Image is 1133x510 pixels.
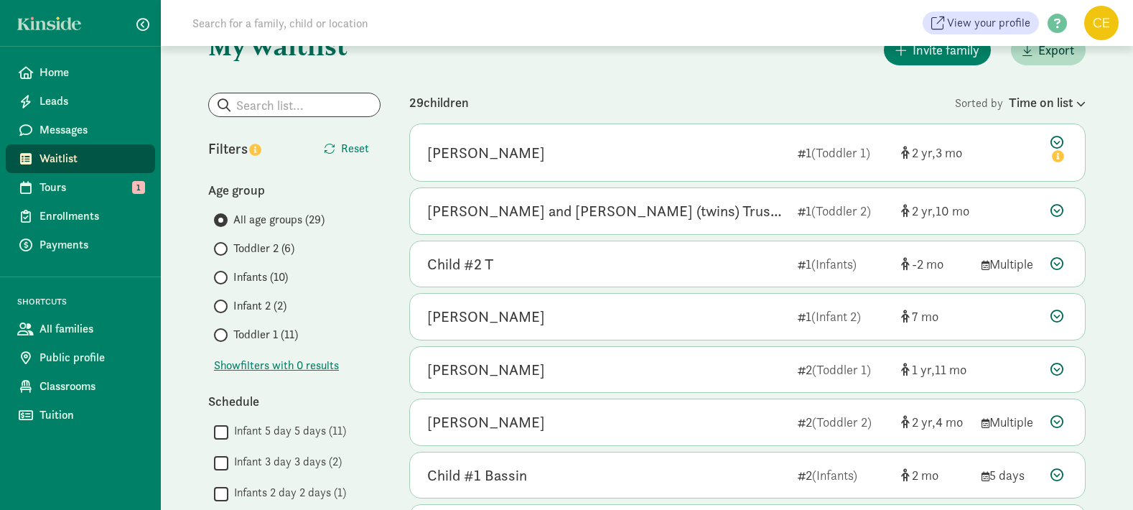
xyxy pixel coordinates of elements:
[901,201,970,221] div: [object Object]
[1011,34,1086,65] button: Export
[233,240,294,257] span: Toddler 2 (6)
[233,211,325,228] span: All age groups (29)
[812,361,871,378] span: (Toddler 1)
[39,179,144,196] span: Tours
[39,208,144,225] span: Enrollments
[409,93,955,112] div: 29 children
[912,144,936,161] span: 2
[427,464,527,487] div: Child #1 Bassin
[427,253,493,276] div: Child #2 T
[312,134,381,163] button: Reset
[936,144,962,161] span: 3
[214,357,339,374] button: Showfilters with 0 results
[982,412,1039,432] div: Multiple
[912,308,938,325] span: 7
[6,87,155,116] a: Leads
[812,467,857,483] span: (Infants)
[912,203,936,219] span: 2
[39,93,144,110] span: Leads
[6,202,155,231] a: Enrollments
[6,58,155,87] a: Home
[912,256,943,272] span: -2
[427,358,545,381] div: Jordi Mckimmy
[208,180,381,200] div: Age group
[233,297,286,315] span: Infant 2 (2)
[427,305,545,328] div: Maeve Chun
[427,411,545,434] div: Fletcher Lindstrom
[39,236,144,254] span: Payments
[884,34,991,65] button: Invite family
[901,465,970,485] div: [object Object]
[947,14,1030,32] span: View your profile
[912,467,938,483] span: 2
[901,412,970,432] div: [object Object]
[341,140,369,157] span: Reset
[798,201,890,221] div: 1
[935,361,966,378] span: 11
[214,357,339,374] span: Show filters with 0 results
[912,414,936,430] span: 2
[811,203,871,219] span: (Toddler 2)
[923,11,1039,34] a: View your profile
[798,143,890,162] div: 1
[912,361,935,378] span: 1
[6,372,155,401] a: Classrooms
[901,143,970,162] div: [object Object]
[936,414,963,430] span: 4
[811,144,870,161] span: (Toddler 1)
[913,40,979,60] span: Invite family
[228,453,342,470] label: Infant 3 day 3 days (2)
[812,414,872,430] span: (Toddler 2)
[798,254,890,274] div: 1
[6,315,155,343] a: All families
[6,231,155,259] a: Payments
[6,173,155,202] a: Tours 1
[798,412,890,432] div: 2
[233,326,298,343] span: Toddler 1 (11)
[901,254,970,274] div: [object Object]
[1061,441,1133,510] iframe: Chat Widget
[208,32,381,60] h1: My waitlist
[6,343,155,372] a: Public profile
[811,308,861,325] span: (Infant 2)
[39,64,144,81] span: Home
[208,138,294,159] div: Filters
[936,203,969,219] span: 10
[228,484,346,501] label: Infants 2 day 2 days (1)
[1038,40,1074,60] span: Export
[208,391,381,411] div: Schedule
[209,93,380,116] input: Search list...
[228,422,346,440] label: Infant 5 day 5 days (11)
[39,349,144,366] span: Public profile
[982,465,1039,485] div: 5 days
[427,142,545,164] div: Elsie Mae Schmeisser
[184,9,587,37] input: Search for a family, child or location
[798,360,890,379] div: 2
[233,269,288,286] span: Infants (10)
[901,307,970,326] div: [object Object]
[6,144,155,173] a: Waitlist
[798,465,890,485] div: 2
[901,360,970,379] div: [object Object]
[982,254,1039,274] div: Multiple
[955,93,1086,112] div: Sorted by
[811,256,857,272] span: (Infants)
[798,307,890,326] div: 1
[1009,93,1086,112] div: Time on list
[39,121,144,139] span: Messages
[39,320,144,338] span: All families
[39,407,144,424] span: Tuition
[427,200,786,223] div: Clara and Margot (twins) Trusty/Ross
[39,378,144,395] span: Classrooms
[6,116,155,144] a: Messages
[132,181,145,194] span: 1
[39,150,144,167] span: Waitlist
[6,401,155,430] a: Tuition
